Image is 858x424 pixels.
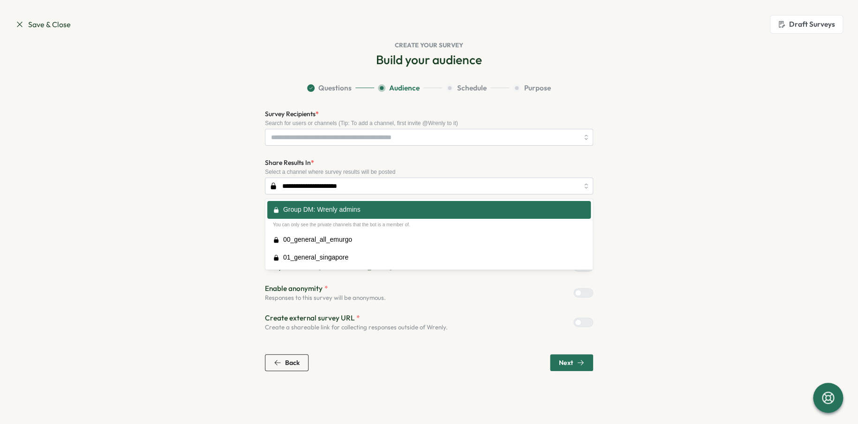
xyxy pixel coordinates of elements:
span: Back [285,359,300,366]
div: Search for users or channels (Tip: To add a channel, first invite @Wrenly to it) [265,120,593,126]
span: Survey Recipients [265,110,316,118]
span: Purpose [524,83,551,93]
div: 00_general_all_emurgo [283,235,352,245]
h2: Build your audience [376,52,482,68]
button: Questions [307,83,374,93]
h1: Create your survey [15,41,843,50]
button: Purpose [513,83,551,93]
span: Audience [389,83,420,93]
button: Back [265,354,309,371]
span: Schedule [457,83,487,93]
div: Group DM: Wrenly admins [283,205,361,215]
div: 01_general_singapore [283,253,348,263]
p: Create external survey URL [265,313,448,323]
span: Next [559,359,573,366]
button: Schedule [446,83,509,93]
p: Create a shareable link for collecting responses outside of Wrenly. [265,323,448,332]
div: Select a channel where survey results will be posted [265,169,593,175]
button: Draft Surveys [770,15,843,34]
span: Questions [318,83,352,93]
span: Share Results In [265,158,311,167]
button: Next [550,354,593,371]
p: Responses to this survey will be anonymous. [265,294,386,302]
button: Audience [378,83,442,93]
span: Enable anonymity [265,283,323,294]
a: Save & Close [15,19,71,30]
